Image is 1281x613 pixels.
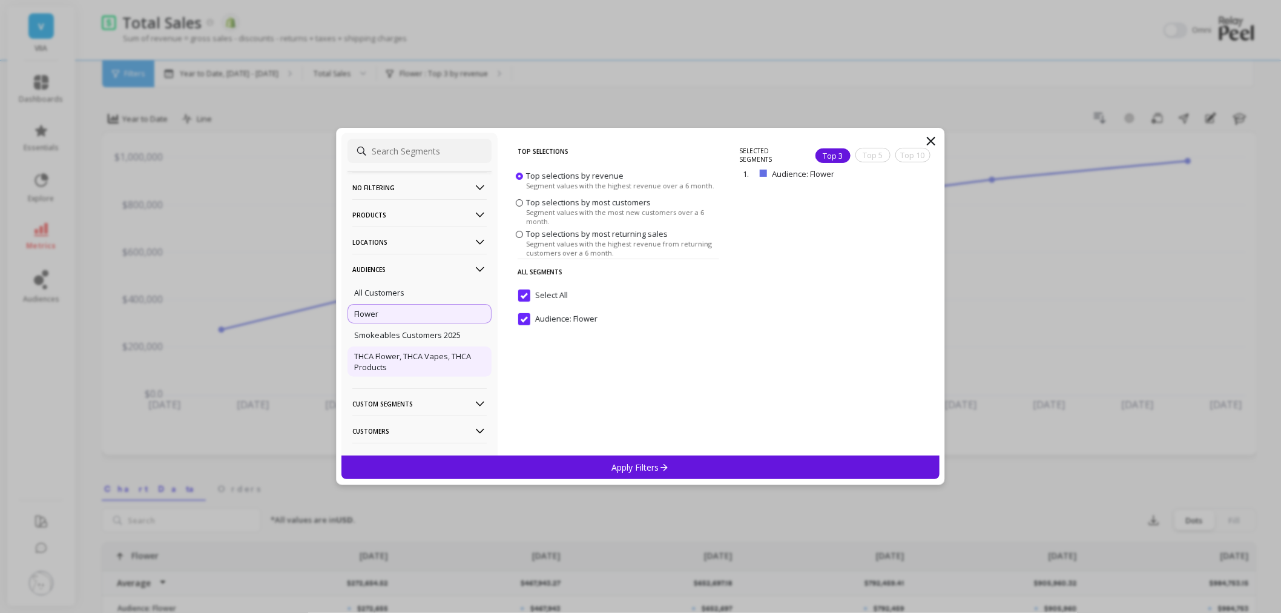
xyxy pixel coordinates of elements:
[352,227,487,257] p: Locations
[347,139,492,163] input: Search Segments
[354,330,461,340] p: Smokeables Customers 2025
[526,228,668,239] span: Top selections by most returning sales
[895,148,930,162] div: Top 10
[352,443,487,474] p: Multi-Touch Attribution
[612,462,670,473] p: Apply Filters
[739,147,800,164] p: SELECTED SEGMENTS
[518,139,719,164] p: Top Selections
[518,313,598,325] span: Audience: Flower
[526,208,721,226] span: Segment values with the most new customers over a 6 month.
[772,168,883,179] p: Audience: Flower
[352,172,487,203] p: No filtering
[855,148,891,162] div: Top 5
[526,197,651,208] span: Top selections by most customers
[743,168,755,179] p: 1.
[352,388,487,419] p: Custom Segments
[352,199,487,230] p: Products
[352,254,487,285] p: Audiences
[526,239,721,257] span: Segment values with the highest revenue from returning customers over a 6 month.
[354,287,404,298] p: All Customers
[518,290,568,302] span: Select All
[354,308,378,319] p: Flower
[352,416,487,446] p: Customers
[526,181,714,190] span: Segment values with the highest revenue over a 6 month.
[526,170,624,181] span: Top selections by revenue
[518,259,719,285] p: All Segments
[354,351,485,373] p: THCA Flower, THCA Vapes, THCA Products
[815,148,851,163] div: Top 3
